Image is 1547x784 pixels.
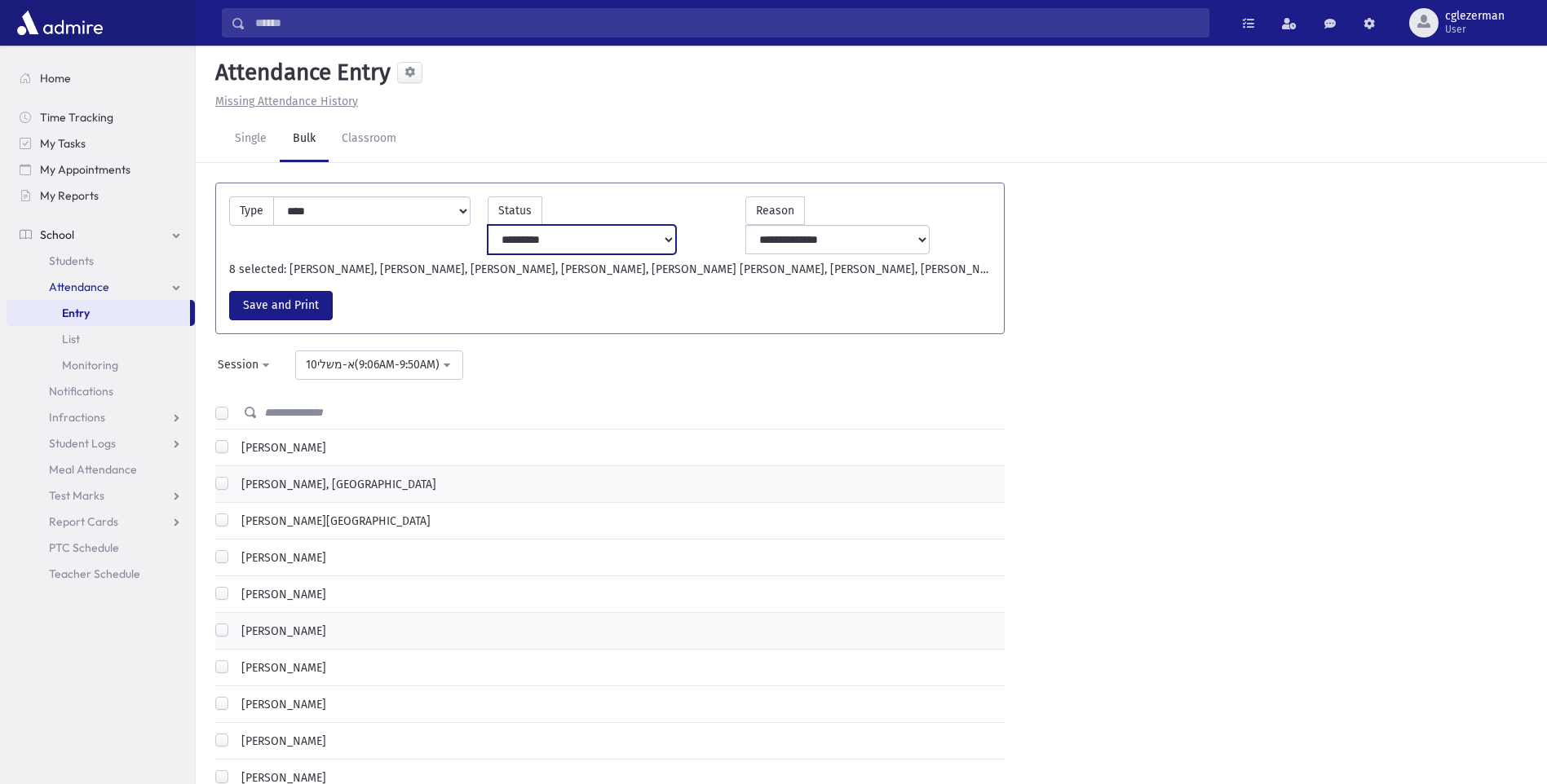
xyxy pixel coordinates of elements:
span: PTC Schedule [49,540,119,555]
a: Single [222,117,280,162]
label: [PERSON_NAME] [235,659,326,676]
label: Reason [745,196,805,225]
span: cglezerman [1445,10,1505,23]
span: School [40,227,74,242]
span: User [1445,23,1505,36]
a: Report Cards [7,509,195,535]
img: AdmirePro [13,7,107,39]
span: Infractions [49,410,105,425]
span: Test Marks [49,488,104,503]
button: Session [207,350,282,380]
span: My Tasks [40,136,86,151]
a: Classroom [329,117,409,162]
u: Missing Attendance History [215,95,358,108]
span: Teacher Schedule [49,566,140,581]
a: Home [7,65,195,91]
div: 8 selected: [PERSON_NAME], [PERSON_NAME], [PERSON_NAME], [PERSON_NAME], [PERSON_NAME] [PERSON_NAM... [221,261,999,278]
a: My Appointments [7,156,195,183]
div: 10א-משלי(9:06AM-9:50AM) [306,356,440,373]
button: 10א-משלי(9:06AM-9:50AM) [295,350,463,380]
a: Attendance [7,274,195,300]
label: [PERSON_NAME][GEOGRAPHIC_DATA] [235,513,431,530]
label: [PERSON_NAME] [235,623,326,640]
a: PTC Schedule [7,535,195,561]
span: Attendance [49,280,109,294]
label: Status [488,196,542,225]
h5: Attendance Entry [209,59,391,86]
a: My Reports [7,183,195,209]
label: [PERSON_NAME] [235,586,326,603]
label: [PERSON_NAME] [235,439,326,456]
label: Type [229,196,274,226]
span: List [62,332,80,346]
span: Students [49,253,94,268]
span: Entry [62,306,90,320]
a: Test Marks [7,482,195,509]
a: School [7,222,195,248]
a: Time Tracking [7,104,195,130]
a: Missing Attendance History [209,95,358,108]
a: Student Logs [7,430,195,456]
span: Time Tracking [40,110,113,125]
a: Bulk [280,117,329,162]
a: Entry [7,300,190,326]
label: [PERSON_NAME] [235,733,326,750]
a: Meal Attendance [7,456,195,482]
span: My Reports [40,188,99,203]
span: My Appointments [40,162,130,177]
button: Save and Print [229,291,333,320]
span: Home [40,71,71,86]
a: List [7,326,195,352]
a: Teacher Schedule [7,561,195,587]
span: Report Cards [49,514,118,529]
label: [PERSON_NAME] [235,549,326,566]
a: Infractions [7,404,195,430]
span: Monitoring [62,358,118,372]
input: Search [245,8,1209,37]
div: Session [218,356,259,373]
a: Notifications [7,378,195,404]
a: Monitoring [7,352,195,378]
a: Students [7,248,195,274]
a: My Tasks [7,130,195,156]
label: [PERSON_NAME] [235,696,326,713]
label: [PERSON_NAME], [GEOGRAPHIC_DATA] [235,476,436,493]
span: Meal Attendance [49,462,137,477]
span: Student Logs [49,436,116,451]
span: Notifications [49,384,113,399]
